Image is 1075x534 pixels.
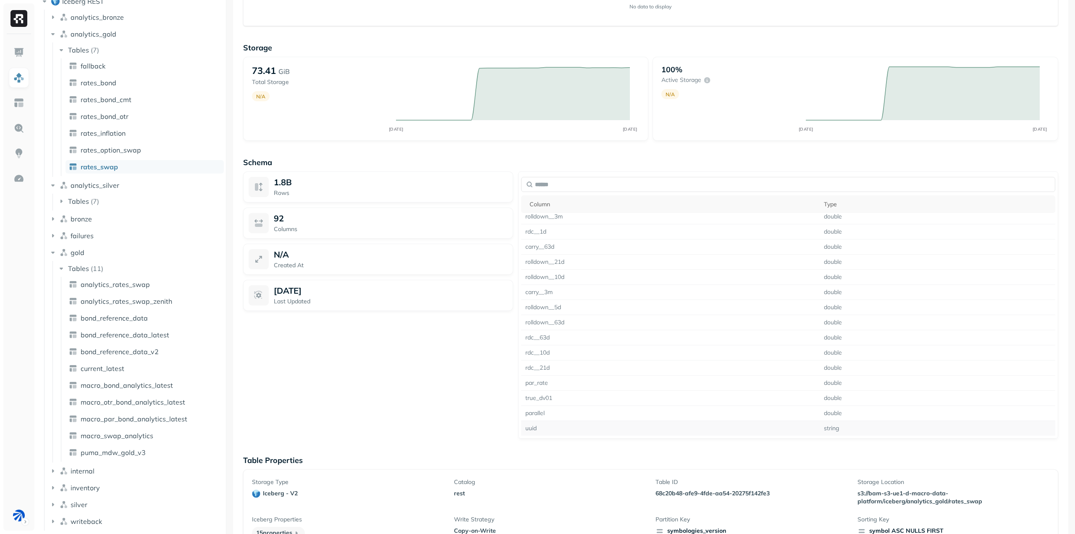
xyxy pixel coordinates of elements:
p: No data to display [629,3,671,10]
img: namespace [60,181,68,189]
td: rolldown__10d [521,270,820,285]
td: rdc__1d [521,224,820,239]
p: Partition Key [655,516,847,523]
img: table [69,146,77,154]
img: table [69,448,77,457]
span: rates_option_swap [81,146,141,154]
p: ( 11 ) [91,264,103,273]
span: Tables [68,197,89,205]
img: table [69,62,77,70]
span: internal [71,467,94,475]
td: rdc__21d [521,360,820,376]
div: Column [530,200,815,208]
p: GiB [278,66,290,76]
td: true_dv01 [521,391,820,406]
p: s3://bam-s3-ue1-d-macro-data-platform/iceberg/analytics_gold/rates_swap [857,489,983,505]
td: double [820,224,1055,239]
td: rolldown__3m [521,209,820,224]
p: 92 [274,213,284,224]
a: fallback [66,59,224,73]
p: Catalog [454,478,646,486]
img: table [69,297,77,305]
button: writeback [49,515,223,528]
p: 73.41 [252,65,276,76]
td: carry__3m [521,285,820,300]
tspan: [DATE] [389,126,404,132]
button: analytics_bronze [49,11,223,24]
img: namespace [60,13,68,21]
button: Tables(7) [57,43,223,57]
span: inventory [71,484,100,492]
img: namespace [60,500,68,509]
a: analytics_rates_swap [66,278,224,291]
span: gold [71,248,84,257]
td: double [820,330,1055,345]
button: analytics_silver [49,179,223,192]
a: macro_otr_bond_analytics_latest [66,395,224,409]
td: double [820,270,1055,285]
img: table [69,95,77,104]
span: failures [71,231,94,240]
p: N/A [256,93,265,100]
tspan: [DATE] [623,126,637,132]
a: macro_bond_analytics_latest [66,379,224,392]
span: rates_swap [81,163,118,171]
p: Storage Location [857,478,1049,486]
img: BAM Dev [13,510,25,521]
td: string [820,421,1055,436]
p: Storage [243,43,1058,53]
a: analytics_rates_swap_zenith [66,295,224,308]
span: puma_mdw_gold_v3 [81,448,146,457]
span: bond_reference_data [81,314,148,322]
p: Active storage [661,76,701,84]
td: rdc__63d [521,330,820,345]
img: table [69,331,77,339]
img: Asset Explorer [13,97,24,108]
span: rates_bond_otr [81,112,128,121]
span: rates_bond [81,79,116,87]
img: namespace [60,248,68,257]
p: Iceberg Properties [252,516,444,523]
img: namespace [60,484,68,492]
img: Query Explorer [13,123,24,134]
a: macro_swap_analytics [66,429,224,442]
p: 68c20b48-afe9-4fde-aa54-20275f142fe3 [655,489,847,497]
td: double [820,315,1055,330]
p: Columns [274,225,508,233]
p: Total Storage [252,78,388,86]
span: macro_otr_bond_analytics_latest [81,398,185,406]
span: macro_bond_analytics_latest [81,381,173,389]
span: analytics_silver [71,181,119,189]
td: uuid [521,421,820,436]
div: Type [824,200,1051,208]
p: iceberg - v2 [263,489,298,497]
img: Optimization [13,173,24,184]
a: rates_inflation [66,126,224,140]
td: double [820,300,1055,315]
button: bronze [49,212,223,226]
a: bond_reference_data_v2 [66,345,224,358]
span: rates_bond_cmt [81,95,131,104]
img: namespace [60,215,68,223]
p: N/A [274,249,289,260]
span: writeback [71,517,102,526]
img: namespace [60,517,68,526]
img: namespace [60,231,68,240]
a: rates_bond_cmt [66,93,224,106]
td: rolldown__5d [521,300,820,315]
img: namespace [60,30,68,38]
img: Dashboard [13,47,24,58]
td: rdc__10d [521,345,820,360]
img: table [69,79,77,87]
span: fallback [81,62,105,70]
button: gold [49,246,223,259]
td: double [820,406,1055,421]
td: rolldown__63d [521,315,820,330]
img: iceberg - v2 [252,489,260,498]
span: analytics_rates_swap_zenith [81,297,172,305]
p: Storage Type [252,478,444,486]
img: Ryft [10,10,27,27]
button: inventory [49,481,223,495]
button: Tables(7) [57,195,223,208]
a: macro_par_bond_analytics_latest [66,412,224,426]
